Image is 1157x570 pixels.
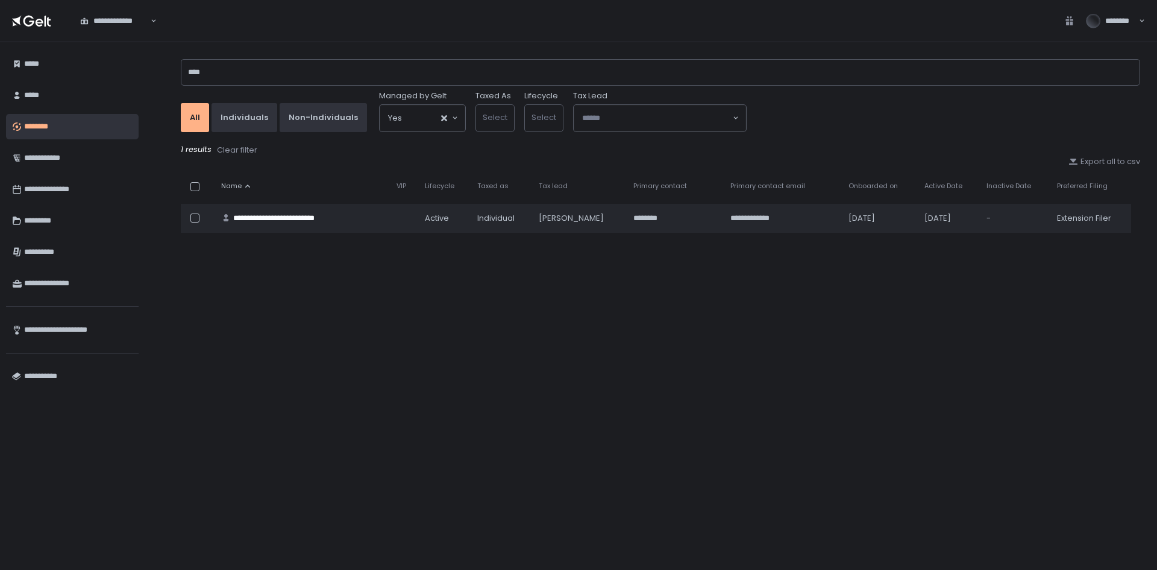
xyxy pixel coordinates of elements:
span: Taxed as [477,182,509,191]
div: Search for option [380,105,465,131]
button: Clear filter [216,144,258,156]
span: Managed by Gelt [379,90,447,101]
span: VIP [397,182,406,191]
div: [DATE] [924,213,972,224]
button: Export all to csv [1068,156,1140,167]
div: [PERSON_NAME] [539,213,619,224]
span: Select [483,112,507,123]
button: Clear Selected [441,115,447,121]
div: Clear filter [217,145,257,156]
span: Select [531,112,556,123]
label: Taxed As [475,90,511,101]
div: 1 results [181,144,1140,156]
span: Inactive Date [986,182,1031,191]
div: - [986,213,1042,224]
span: Preferred Filing [1057,182,1108,191]
button: Non-Individuals [280,103,367,132]
div: Search for option [72,8,157,34]
span: Onboarded on [848,182,898,191]
div: [DATE] [848,213,910,224]
span: Primary contact [633,182,687,191]
input: Search for option [582,112,732,124]
div: Search for option [574,105,746,131]
label: Lifecycle [524,90,558,101]
span: Lifecycle [425,182,454,191]
div: Individuals [221,112,268,123]
button: All [181,103,209,132]
div: Individual [477,213,524,224]
span: Tax Lead [573,90,607,101]
span: Yes [388,112,402,124]
span: Primary contact email [730,182,805,191]
button: Individuals [212,103,277,132]
input: Search for option [402,112,440,124]
div: Extension Filer [1057,213,1124,224]
div: All [190,112,200,123]
div: Non-Individuals [289,112,358,123]
span: Name [221,182,242,191]
span: Tax lead [539,182,568,191]
span: Active Date [924,182,962,191]
span: active [425,213,449,224]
